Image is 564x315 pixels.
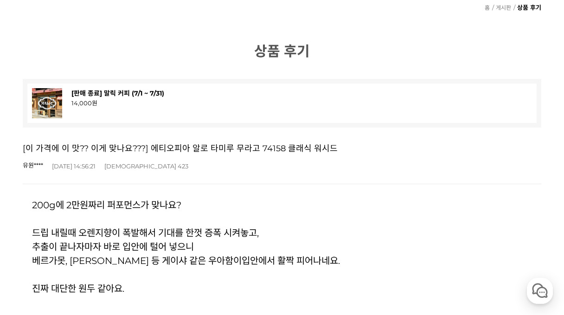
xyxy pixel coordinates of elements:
a: 설정 [120,238,178,261]
a: 홈 [485,4,490,11]
strong: 상품 후기 [517,4,541,11]
span: [DATE] 14:56:21 [52,162,96,170]
span: 진짜 대단한 원두 같아요. [32,283,124,294]
p: 14,000원 [71,98,532,107]
span: 입안에서 활짝 피어나네요. [242,255,340,266]
font: 상품 후기 [254,43,310,60]
span: 423 [178,162,188,170]
span: 추출이 끝나자마자 바로 입안에 털어 넣으니 [32,241,194,252]
a: 대화 [61,238,120,261]
span: 베르가못, [PERSON_NAME] 등 게이샤 같은 우아함이 [32,255,242,266]
span: 설정 [143,252,154,259]
a: [판매 종료] 말릭 커피 (7/1 ~ 7/31) [71,89,164,97]
h3: [이 가격에 이 맛?? 이게 맞나요???] 에티오피아 알로 타미루 무라고 74158 클래식 워시드 [23,141,542,154]
a: 게시판 [496,4,511,11]
span: 200g에 2만원짜리 퍼포먼스가 맞나요? [32,199,181,211]
a: 홈 [3,238,61,261]
span: 대화 [85,252,96,260]
span: 드립 내릴때 오렌지향이 폭발해서 기대를 한껏 증폭 시켜놓고, [32,227,259,238]
span: 홈 [29,252,35,259]
span: [DEMOGRAPHIC_DATA] [104,162,176,170]
li: 현재 위치 [513,0,541,14]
